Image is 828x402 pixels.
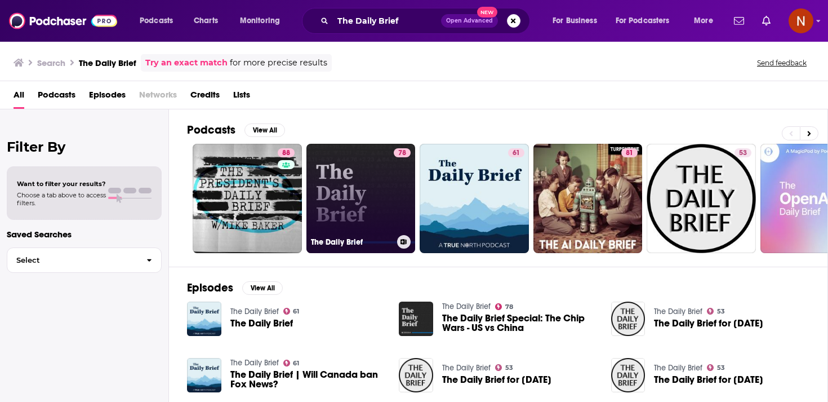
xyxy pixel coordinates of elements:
[686,12,727,30] button: open menu
[306,144,416,253] a: 78The Daily Brief
[442,375,551,385] span: The Daily Brief for [DATE]
[553,13,597,29] span: For Business
[187,302,221,336] img: The Daily Brief
[399,302,433,336] img: The Daily Brief Special: The Chip Wars - US vs China
[420,144,529,253] a: 61
[193,144,302,253] a: 88
[647,144,756,253] a: 53
[505,304,513,310] span: 78
[789,8,813,33] img: User Profile
[132,12,188,30] button: open menu
[283,360,300,366] a: 61
[545,12,611,30] button: open menu
[707,364,725,371] a: 53
[230,56,327,69] span: for more precise results
[311,237,393,247] h3: The Daily Brief
[729,11,749,30] a: Show notifications dropdown
[282,148,290,159] span: 88
[398,148,406,159] span: 78
[754,58,810,68] button: Send feedback
[495,303,513,310] a: 78
[9,10,117,32] img: Podchaser - Follow, Share and Rate Podcasts
[293,309,299,314] span: 61
[608,12,686,30] button: open menu
[505,365,513,370] span: 53
[442,375,551,385] a: The Daily Brief for Monday, April 3, 2023
[187,123,285,137] a: PodcastsView All
[37,58,65,68] h3: Search
[333,12,441,30] input: Search podcasts, credits, & more...
[187,123,235,137] h2: Podcasts
[654,319,763,328] span: The Daily Brief for [DATE]
[611,302,646,336] img: The Daily Brief for Tuesday, April 4, 2023
[739,148,747,159] span: 53
[399,358,433,392] img: The Daily Brief for Monday, April 3, 2023
[394,148,411,157] a: 78
[513,148,520,159] span: 61
[654,375,763,385] a: The Daily Brief for Tuesday, March 21, 2023
[187,281,283,295] a: EpisodesView All
[278,148,295,157] a: 88
[495,364,513,371] a: 53
[17,180,106,188] span: Want to filter your results?
[186,12,225,30] a: Charts
[139,86,177,109] span: Networks
[477,7,497,17] span: New
[654,375,763,385] span: The Daily Brief for [DATE]
[145,56,228,69] a: Try an exact match
[17,191,106,207] span: Choose a tab above to access filters.
[442,363,491,373] a: The Daily Brief
[293,361,299,366] span: 61
[442,313,598,333] a: The Daily Brief Special: The Chip Wars - US vs China
[442,302,491,311] a: The Daily Brief
[707,308,725,315] a: 53
[233,86,250,109] a: Lists
[7,248,162,273] button: Select
[230,370,386,389] a: The Daily Brief | Will Canada ban Fox News?
[789,8,813,33] button: Show profile menu
[611,358,646,392] img: The Daily Brief for Tuesday, March 21, 2023
[79,58,136,68] h3: The Daily Brief
[654,319,763,328] a: The Daily Brief for Tuesday, April 4, 2023
[717,309,725,314] span: 53
[38,86,75,109] a: Podcasts
[230,319,293,328] a: The Daily Brief
[283,308,300,315] a: 61
[187,358,221,392] img: The Daily Brief | Will Canada ban Fox News?
[621,148,638,157] a: 81
[758,11,775,30] a: Show notifications dropdown
[89,86,126,109] a: Episodes
[508,148,524,157] a: 61
[187,281,233,295] h2: Episodes
[441,14,498,28] button: Open AdvancedNew
[240,13,280,29] span: Monitoring
[242,281,283,295] button: View All
[190,86,220,109] a: Credits
[734,148,751,157] a: 53
[616,13,670,29] span: For Podcasters
[14,86,24,109] a: All
[230,358,279,368] a: The Daily Brief
[140,13,173,29] span: Podcasts
[626,148,633,159] span: 81
[694,13,713,29] span: More
[717,365,725,370] span: 53
[789,8,813,33] span: Logged in as AdelNBM
[232,12,295,30] button: open menu
[194,13,218,29] span: Charts
[7,229,162,240] p: Saved Searches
